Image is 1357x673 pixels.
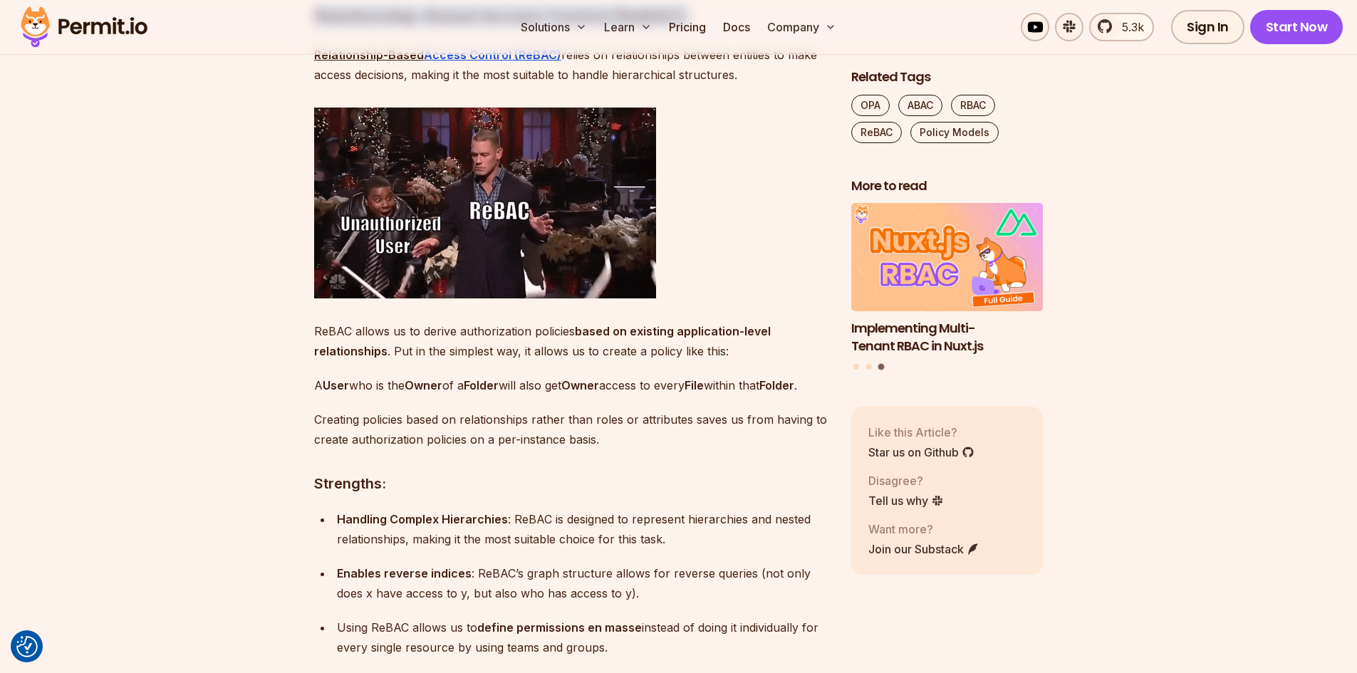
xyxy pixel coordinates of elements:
[910,122,999,143] a: Policy Models
[866,365,872,370] button: Go to slide 2
[878,364,885,370] button: Go to slide 3
[851,204,1044,355] a: Implementing Multi-Tenant RBAC in Nuxt.jsImplementing Multi-Tenant RBAC in Nuxt.js
[314,48,424,62] strong: Relationship-Based
[761,13,842,41] button: Company
[515,13,593,41] button: Solutions
[314,45,828,85] p: relies on relationships between entities to make access decisions, making it the most suitable to...
[868,472,944,489] p: Disagree?
[868,492,944,509] a: Tell us why
[14,3,154,51] img: Permit logo
[759,378,794,392] strong: Folder
[477,620,642,635] strong: define permissions en masse
[405,378,442,392] strong: Owner
[424,48,561,62] a: Access Control (ReBAC)
[851,95,890,116] a: OPA
[851,204,1044,372] div: Posts
[663,13,712,41] a: Pricing
[685,378,704,392] strong: File
[851,204,1044,312] img: Implementing Multi-Tenant RBAC in Nuxt.js
[868,521,979,538] p: Want more?
[717,13,756,41] a: Docs
[323,378,349,392] strong: User
[561,378,599,392] strong: Owner
[314,375,828,395] p: A who is the of a will also get access to every within that .
[851,204,1044,355] li: 3 of 3
[1113,19,1144,36] span: 5.3k
[314,321,828,361] p: ReBAC allows us to derive authorization policies . Put in the simplest way, it allows us to creat...
[598,13,657,41] button: Learn
[898,95,942,116] a: ABAC
[314,472,828,495] h3: Strengths:
[337,563,828,603] div: : ReBAC’s graph structure allows for reverse queries (not only does x have access to y, but also ...
[314,108,656,298] img: ezgif-1-05a0af8567.gif
[868,424,974,441] p: Like this Article?
[868,444,974,461] a: Star us on Github
[337,512,508,526] strong: Handling Complex Hierarchies
[951,95,995,116] a: RBAC
[1250,10,1343,44] a: Start Now
[851,122,902,143] a: ReBAC
[851,320,1044,355] h3: Implementing Multi-Tenant RBAC in Nuxt.js
[851,68,1044,86] h2: Related Tags
[337,617,828,657] div: Using ReBAC allows us to instead of doing it individually for every single resource by using team...
[314,324,771,358] strong: based on existing application-level relationships
[337,509,828,549] div: : ReBAC is designed to represent hierarchies and nested relationships, making it the most suitabl...
[868,541,979,558] a: Join our Substack
[314,409,828,449] p: Creating policies based on relationships rather than roles or attributes saves us from having to ...
[1171,10,1244,44] a: Sign In
[16,636,38,657] button: Consent Preferences
[16,636,38,657] img: Revisit consent button
[464,378,499,392] strong: Folder
[337,566,472,580] strong: Enables reverse indices
[1089,13,1154,41] a: 5.3k
[851,177,1044,195] h2: More to read
[853,365,859,370] button: Go to slide 1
